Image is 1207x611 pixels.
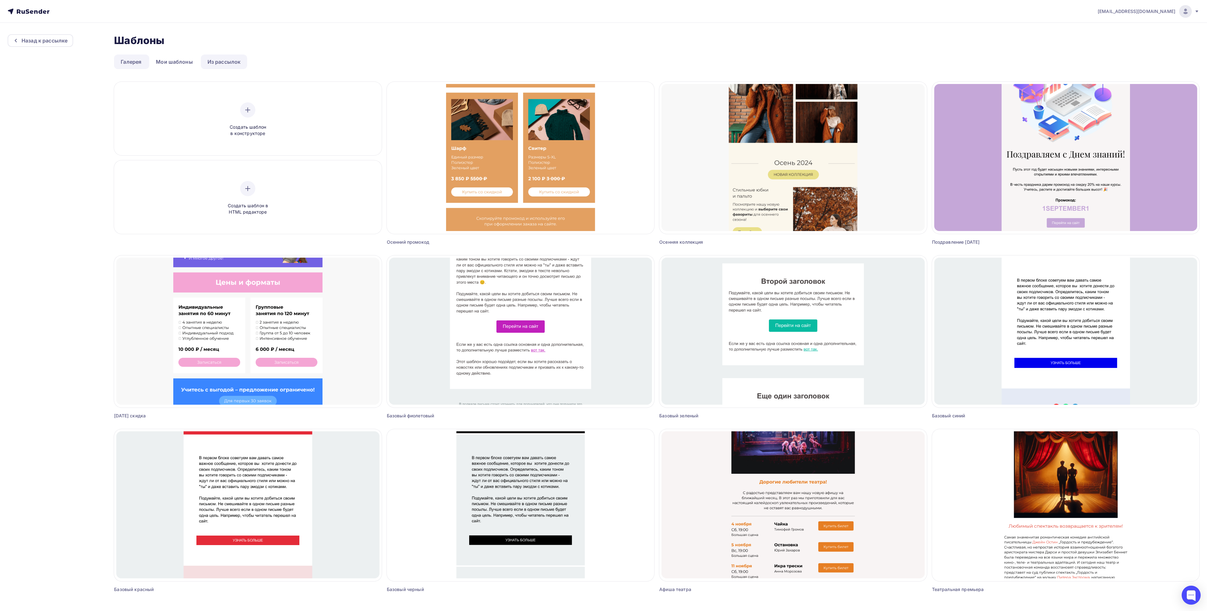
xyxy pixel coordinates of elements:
div: Базовый синий [932,413,1027,419]
a: Из рассылок [201,55,247,69]
span: Создать шаблон в HTML редакторе [218,203,278,215]
div: Назад к рассылке [22,37,67,44]
a: Галерея [114,55,148,69]
div: Театральная премьера [932,586,1027,593]
div: Базовый красный [114,586,209,593]
div: Афиша театра [659,586,754,593]
a: Мои шаблоны [149,55,200,69]
a: [EMAIL_ADDRESS][DOMAIN_NAME] [1098,5,1199,18]
div: Осенняя коллекция [659,239,754,245]
span: [EMAIL_ADDRESS][DOMAIN_NAME] [1098,8,1175,15]
div: Базовый зеленый [659,413,754,419]
div: Осенний промокод [387,239,482,245]
h2: Шаблоны [114,34,164,47]
div: Базовый черный [387,586,482,593]
div: [DATE] скидка [114,413,209,419]
div: Поздравление [DATE] [932,239,1027,245]
div: Базовый фиолетовый [387,413,482,419]
span: Создать шаблон в конструкторе [218,124,278,137]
